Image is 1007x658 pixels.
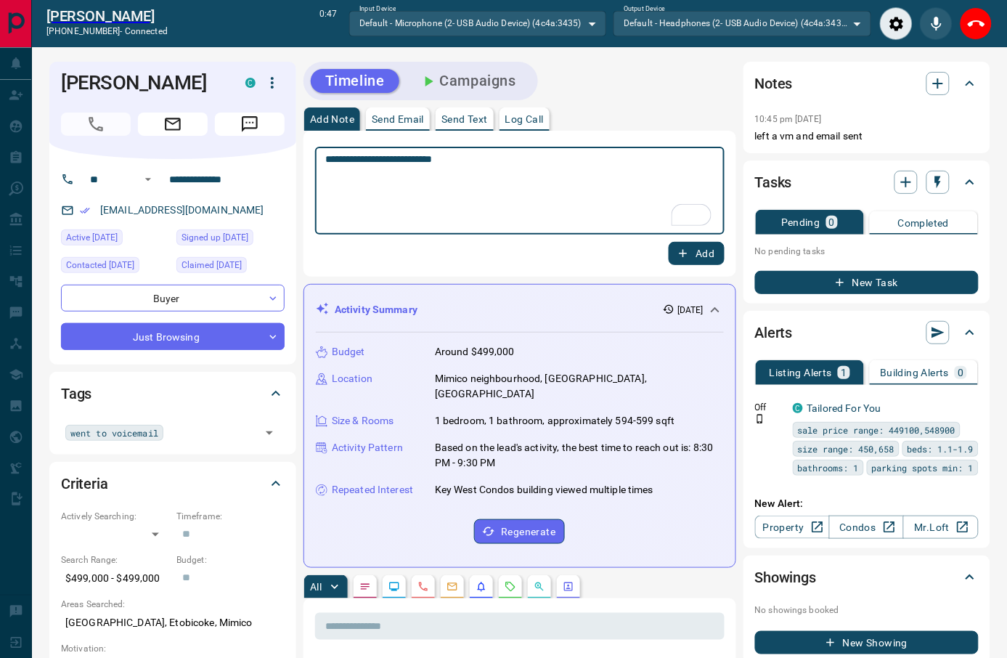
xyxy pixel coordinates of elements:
[332,482,413,497] p: Repeated Interest
[176,230,285,250] div: Fri May 03 2024
[505,581,516,593] svg: Requests
[61,230,169,250] div: Mon Oct 13 2025
[798,423,955,437] span: sale price range: 449100,548900
[310,114,354,124] p: Add Note
[755,114,822,124] p: 10:45 pm [DATE]
[781,217,820,227] p: Pending
[61,472,108,495] h2: Criteria
[61,566,169,590] p: $499,000 - $499,000
[335,302,417,317] p: Activity Summary
[755,414,765,424] svg: Push Notification Only
[61,611,285,635] p: [GEOGRAPHIC_DATA], Etobicoke, Mimico
[70,426,158,440] span: went to voicemail
[259,423,280,443] button: Open
[46,7,168,25] a: [PERSON_NAME]
[447,581,458,593] svg: Emails
[176,510,285,523] p: Timeframe:
[435,482,653,497] p: Key West Condos building viewed multiple times
[755,496,979,511] p: New Alert:
[563,581,574,593] svg: Agent Actions
[920,7,953,40] div: Mute
[61,642,285,655] p: Motivation:
[125,26,168,36] span: connected
[100,204,264,216] a: [EMAIL_ADDRESS][DOMAIN_NAME]
[138,113,208,136] span: Email
[755,315,979,350] div: Alerts
[770,367,833,378] p: Listing Alerts
[476,581,487,593] svg: Listing Alerts
[755,566,817,589] h2: Showings
[755,321,793,344] h2: Alerts
[677,304,704,317] p: [DATE]
[332,440,403,455] p: Activity Pattern
[505,114,544,124] p: Log Call
[245,78,256,88] div: condos.ca
[61,382,91,405] h2: Tags
[534,581,545,593] svg: Opportunities
[139,171,157,188] button: Open
[182,230,248,245] span: Signed up [DATE]
[829,217,835,227] p: 0
[61,257,169,277] div: Mon Oct 13 2025
[66,258,134,272] span: Contacted [DATE]
[61,466,285,501] div: Criteria
[755,171,792,194] h2: Tasks
[435,371,724,402] p: Mimico neighbourhood, [GEOGRAPHIC_DATA], [GEOGRAPHIC_DATA]
[793,403,803,413] div: condos.ca
[669,242,724,265] button: Add
[613,11,871,36] div: Default - Headphones (2- USB Audio Device) (4c4a:3435)
[960,7,992,40] div: End Call
[958,367,963,378] p: 0
[332,413,394,428] p: Size & Rooms
[61,113,131,136] span: Call
[624,4,665,14] label: Output Device
[755,560,979,595] div: Showings
[755,240,979,262] p: No pending tasks
[176,257,285,277] div: Mon Oct 13 2025
[319,7,337,40] p: 0:47
[755,604,979,617] p: No showings booked
[755,271,979,294] button: New Task
[435,344,515,360] p: Around $499,000
[755,66,979,101] div: Notes
[798,442,894,456] span: size range: 450,658
[372,114,424,124] p: Send Email
[215,113,285,136] span: Message
[880,367,949,378] p: Building Alerts
[388,581,400,593] svg: Lead Browsing Activity
[807,402,881,414] a: Tailored For You
[310,582,322,592] p: All
[61,510,169,523] p: Actively Searching:
[798,460,859,475] span: bathrooms: 1
[359,4,396,14] label: Input Device
[61,598,285,611] p: Areas Searched:
[755,165,979,200] div: Tasks
[176,553,285,566] p: Budget:
[755,401,784,414] p: Off
[182,258,242,272] span: Claimed [DATE]
[332,344,365,360] p: Budget
[474,519,565,544] button: Regenerate
[872,460,974,475] span: parking spots min: 1
[829,516,904,539] a: Condos
[755,72,793,95] h2: Notes
[359,581,371,593] svg: Notes
[417,581,429,593] svg: Calls
[316,296,724,323] div: Activity Summary[DATE]
[898,218,950,228] p: Completed
[311,69,399,93] button: Timeline
[66,230,118,245] span: Active [DATE]
[903,516,978,539] a: Mr.Loft
[332,371,372,386] p: Location
[325,153,714,229] textarea: To enrich screen reader interactions, please activate Accessibility in Grammarly extension settings
[755,129,979,144] p: left a vm and email sent
[46,25,168,38] p: [PHONE_NUMBER] -
[349,11,607,36] div: Default - Microphone (2- USB Audio Device) (4c4a:3435)
[880,7,913,40] div: Audio Settings
[61,71,224,94] h1: [PERSON_NAME]
[405,69,531,93] button: Campaigns
[908,442,974,456] span: beds: 1.1-1.9
[80,206,90,216] svg: Email Verified
[841,367,847,378] p: 1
